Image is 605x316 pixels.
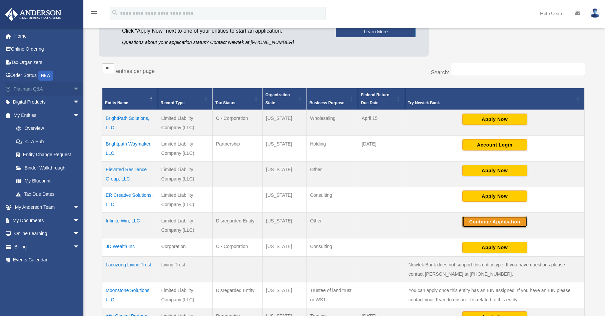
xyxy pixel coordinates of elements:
[361,93,389,105] span: Federal Return Due Date
[590,8,600,18] img: User Pic
[307,238,358,256] td: Consulting
[462,142,527,147] a: Account Login
[307,136,358,161] td: Holding
[102,187,158,212] td: ER Creative Solutions, LLC
[462,216,527,227] button: Continue Application
[307,88,358,110] th: Business Purpose: Activate to sort
[462,139,527,151] button: Account Login
[215,101,235,105] span: Tax Status
[158,88,212,110] th: Record Type: Activate to sort
[5,69,90,83] a: Order StatusNEW
[358,136,405,161] td: [DATE]
[9,187,86,201] a: Tax Due Dates
[90,9,98,17] i: menu
[262,212,307,238] td: [US_STATE]
[73,214,86,227] span: arrow_drop_down
[462,190,527,202] button: Apply Now
[5,56,90,69] a: Tax Organizers
[161,101,185,105] span: Record Type
[73,201,86,214] span: arrow_drop_down
[102,256,158,282] td: Lacuzong Living Trust
[5,96,90,109] a: Digital Productsarrow_drop_down
[9,135,86,148] a: CTA Hub
[105,101,128,105] span: Entity Name
[102,161,158,187] td: Elevated Resilience Group, LLC
[5,240,90,253] a: Billingarrow_drop_down
[5,43,90,56] a: Online Ordering
[262,282,307,308] td: [US_STATE]
[307,110,358,136] td: Wholesaling
[265,93,290,105] span: Organization State
[90,12,98,17] a: menu
[158,238,212,256] td: Corporation
[431,70,449,75] label: Search:
[5,253,90,267] a: Events Calendar
[358,110,405,136] td: April 15
[212,212,262,238] td: Disregarded Entity
[462,114,527,125] button: Apply Now
[158,110,212,136] td: Limited Liability Company (LLC)
[212,110,262,136] td: C - Corporation
[212,88,262,110] th: Tax Status: Activate to sort
[111,9,119,16] i: search
[462,165,527,176] button: Apply Now
[358,88,405,110] th: Federal Return Due Date: Activate to sort
[462,242,527,253] button: Apply Now
[73,109,86,122] span: arrow_drop_down
[158,212,212,238] td: Limited Liability Company (LLC)
[405,256,584,282] td: Newtek Bank does not support this entity type. If you have questions please contact [PERSON_NAME]...
[307,161,358,187] td: Other
[122,38,326,47] p: Questions about your application status? Contact Newtek at [PHONE_NUMBER]
[158,282,212,308] td: Limited Liability Company (LLC)
[3,8,63,21] img: Anderson Advisors Platinum Portal
[405,88,584,110] th: Try Newtek Bank : Activate to sort
[262,136,307,161] td: [US_STATE]
[102,282,158,308] td: Moonstone Solutions, LLC
[408,99,574,107] div: Try Newtek Bank
[307,282,358,308] td: Trustee of land trust or WST
[5,109,86,122] a: My Entitiesarrow_drop_down
[307,212,358,238] td: Other
[5,29,90,43] a: Home
[212,282,262,308] td: Disregarded Entity
[262,238,307,256] td: [US_STATE]
[310,101,345,105] span: Business Purpose
[9,161,86,174] a: Binder Walkthrough
[5,214,90,227] a: My Documentsarrow_drop_down
[9,174,86,188] a: My Blueprint
[158,136,212,161] td: Limited Liability Company (LLC)
[73,82,86,96] span: arrow_drop_down
[9,148,86,161] a: Entity Change Request
[307,187,358,212] td: Consulting
[5,227,90,240] a: Online Learningarrow_drop_down
[102,238,158,256] td: JD Wealth Inc
[212,136,262,161] td: Partnership
[212,238,262,256] td: C - Corporation
[158,161,212,187] td: Limited Liability Company (LLC)
[5,201,90,214] a: My Anderson Teamarrow_drop_down
[102,110,158,136] td: BrightPath Solutions, LLC
[405,282,584,308] td: You can apply once this entity has an EIN assigned. If you have an EIN please contact your Team t...
[102,88,158,110] th: Entity Name: Activate to invert sorting
[73,96,86,109] span: arrow_drop_down
[73,240,86,254] span: arrow_drop_down
[102,212,158,238] td: Infinite Win, LLC
[262,187,307,212] td: [US_STATE]
[116,68,155,74] label: entries per page
[262,161,307,187] td: [US_STATE]
[158,187,212,212] td: Limited Liability Company (LLC)
[102,136,158,161] td: Brightpath Waymaker, LLC
[5,82,90,96] a: Platinum Q&Aarrow_drop_down
[336,26,416,37] a: Learn More
[262,88,307,110] th: Organization State: Activate to sort
[122,26,326,36] p: Click "Apply Now" next to one of your entities to start an application.
[73,227,86,241] span: arrow_drop_down
[262,110,307,136] td: [US_STATE]
[9,122,83,135] a: Overview
[38,71,53,81] div: NEW
[158,256,212,282] td: Living Trust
